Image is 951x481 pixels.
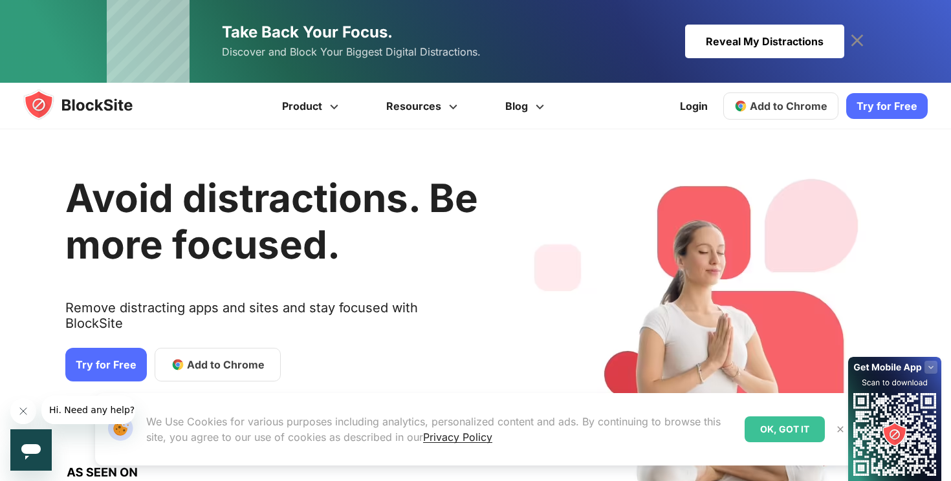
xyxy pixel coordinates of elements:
a: Privacy Policy [423,431,492,444]
h1: Avoid distractions. Be more focused. [65,175,478,268]
a: Blog [483,83,570,129]
a: Login [672,91,716,122]
button: Close [832,421,849,438]
img: blocksite-icon.5d769676.svg [23,89,158,120]
a: Product [260,83,364,129]
p: We Use Cookies for various purposes including analytics, personalized content and ads. By continu... [146,414,734,445]
a: Try for Free [65,348,147,381]
img: Close [835,424,846,434]
iframe: Button to launch messaging window [10,429,52,471]
a: Add to Chrome [155,348,281,381]
span: Add to Chrome [187,357,265,372]
div: Reveal My Distractions [685,25,844,58]
div: OK, GOT IT [745,416,825,442]
a: Add to Chrome [723,92,838,120]
span: Add to Chrome [750,100,827,112]
text: Remove distracting apps and sites and stay focused with BlockSite [65,300,478,341]
iframe: Message from company [41,396,135,424]
a: Try for Free [846,93,928,119]
iframe: Close message [10,398,36,424]
span: Take Back Your Focus. [222,23,393,41]
a: Resources [364,83,483,129]
span: Discover and Block Your Biggest Digital Distractions. [222,43,481,61]
img: chrome-icon.svg [734,100,747,112]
